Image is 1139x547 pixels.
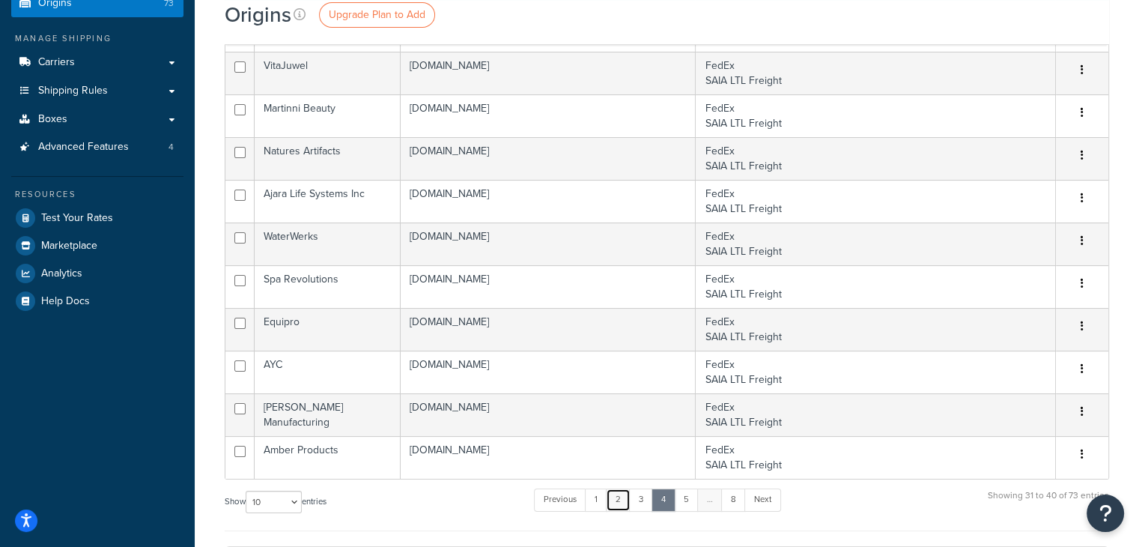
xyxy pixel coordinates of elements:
td: FedEx SAIA LTL Freight [696,223,1056,265]
a: Advanced Features 4 [11,133,183,161]
td: [DOMAIN_NAME] [401,393,696,436]
td: [DOMAIN_NAME] [401,308,696,351]
td: Ajara Life Systems Inc [255,180,401,223]
span: Test Your Rates [41,212,113,225]
a: Help Docs [11,288,183,315]
td: [DOMAIN_NAME] [401,223,696,265]
a: Shipping Rules [11,77,183,105]
li: Advanced Features [11,133,183,161]
a: 8 [721,489,746,511]
td: [DOMAIN_NAME] [401,436,696,479]
div: Manage Shipping [11,32,183,45]
td: [DOMAIN_NAME] [401,180,696,223]
select: Showentries [246,491,302,513]
a: 4 [651,489,675,511]
a: Carriers [11,49,183,76]
td: [DOMAIN_NAME] [401,265,696,308]
a: 2 [606,489,631,511]
a: 5 [674,489,699,511]
td: FedEx SAIA LTL Freight [696,180,1056,223]
td: [DOMAIN_NAME] [401,137,696,180]
td: WaterWerks [255,223,401,265]
td: FedEx SAIA LTL Freight [696,137,1056,180]
a: Boxes [11,106,183,133]
td: FedEx SAIA LTL Freight [696,94,1056,137]
a: Next [744,489,781,511]
td: [DOMAIN_NAME] [401,94,696,137]
td: Spa Revolutions [255,265,401,308]
button: Open Resource Center [1087,495,1124,532]
td: FedEx SAIA LTL Freight [696,393,1056,436]
a: 1 [585,489,607,511]
td: AYC [255,351,401,393]
span: Shipping Rules [38,85,108,97]
td: Amber Products [255,436,401,479]
span: 4 [168,141,174,154]
a: Analytics [11,260,183,287]
label: Show entries [225,491,326,513]
span: Help Docs [41,295,90,308]
a: Test Your Rates [11,205,183,232]
span: Boxes [38,113,67,126]
span: Advanced Features [38,141,129,154]
td: FedEx SAIA LTL Freight [696,52,1056,94]
td: Equipro [255,308,401,351]
span: Upgrade Plan to Add [329,7,425,22]
a: Upgrade Plan to Add [319,2,435,28]
a: 3 [629,489,653,511]
td: FedEx SAIA LTL Freight [696,265,1056,308]
a: Marketplace [11,232,183,259]
td: Natures Artifacts [255,137,401,180]
td: [DOMAIN_NAME] [401,351,696,393]
a: Previous [534,489,586,511]
span: Marketplace [41,240,97,253]
td: FedEx SAIA LTL Freight [696,436,1056,479]
div: Resources [11,188,183,201]
td: VitaJuwel [255,52,401,94]
a: … [697,489,723,511]
td: Martinni Beauty [255,94,401,137]
span: Analytics [41,268,82,280]
div: Showing 31 to 40 of 73 entries [988,487,1109,519]
span: Carriers [38,56,75,69]
td: [PERSON_NAME] Manufacturing [255,393,401,436]
td: [DOMAIN_NAME] [401,52,696,94]
td: FedEx SAIA LTL Freight [696,308,1056,351]
td: FedEx SAIA LTL Freight [696,351,1056,393]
